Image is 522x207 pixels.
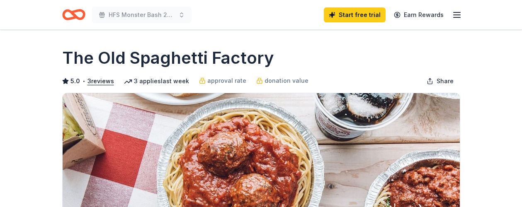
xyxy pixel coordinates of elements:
button: Share [420,73,460,89]
span: • [82,78,85,84]
a: Home [62,5,85,24]
a: Earn Rewards [389,7,449,22]
button: 3reviews [87,76,114,86]
a: Start free trial [324,7,386,22]
span: HFS Monster Bash 2025 [109,10,175,20]
h1: The Old Spaghetti Factory [62,46,274,70]
a: donation value [256,76,308,86]
span: Share [437,76,454,86]
span: donation value [265,76,308,86]
span: 5.0 [70,76,80,86]
div: 3 applies last week [124,76,189,86]
button: HFS Monster Bash 2025 [92,7,192,23]
span: approval rate [207,76,246,86]
a: approval rate [199,76,246,86]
